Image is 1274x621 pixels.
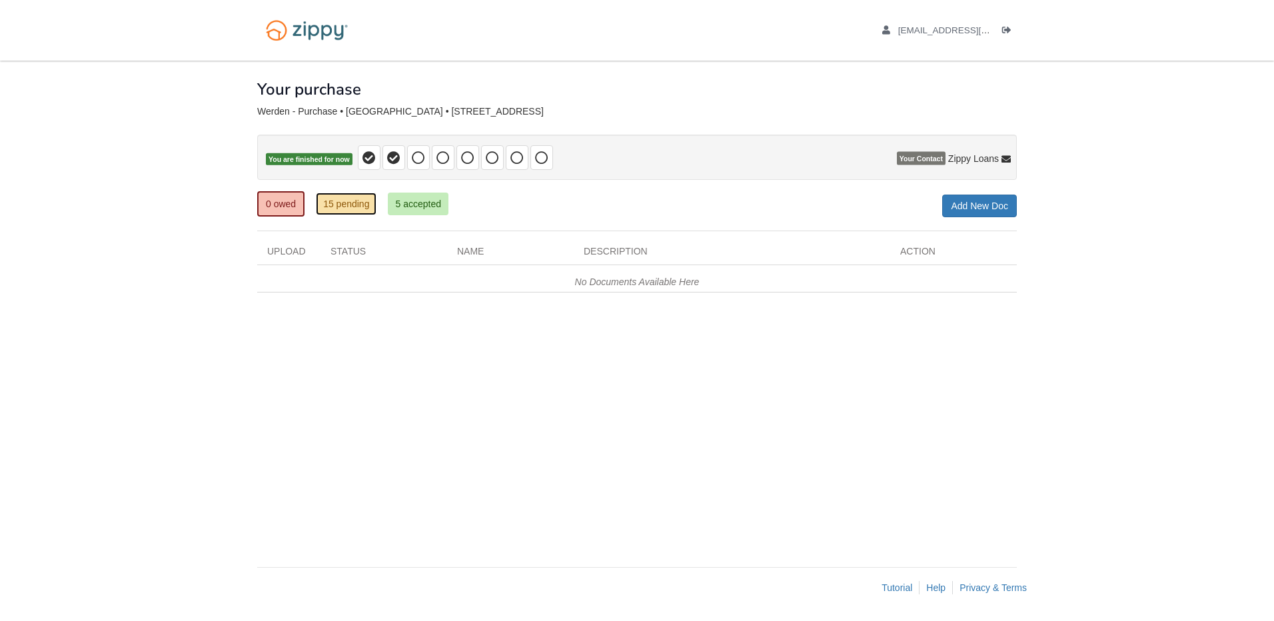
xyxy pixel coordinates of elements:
[575,277,700,287] em: No Documents Available Here
[257,245,320,265] div: Upload
[257,106,1017,117] div: Werden - Purchase • [GEOGRAPHIC_DATA] • [STREET_ADDRESS]
[316,193,376,215] a: 15 pending
[257,81,361,98] h1: Your purchase
[257,13,356,47] img: Logo
[898,25,1051,35] span: rwerden21@gmail.com
[447,245,574,265] div: Name
[266,153,352,166] span: You are finished for now
[948,152,999,165] span: Zippy Loans
[897,152,946,165] span: Your Contact
[388,193,448,215] a: 5 accepted
[882,582,912,593] a: Tutorial
[257,191,305,217] a: 0 owed
[574,245,890,265] div: Description
[926,582,946,593] a: Help
[882,25,1051,39] a: edit profile
[320,245,447,265] div: Status
[890,245,1017,265] div: Action
[959,582,1027,593] a: Privacy & Terms
[942,195,1017,217] a: Add New Doc
[1002,25,1017,39] a: Log out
